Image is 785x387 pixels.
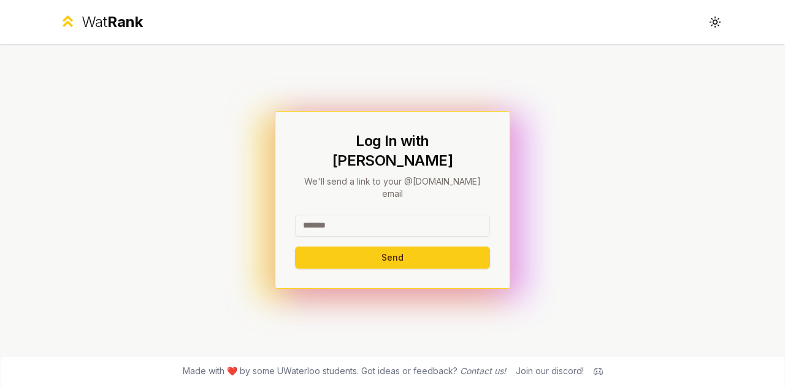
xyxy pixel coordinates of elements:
[82,12,143,32] div: Wat
[183,365,506,377] span: Made with ❤️ by some UWaterloo students. Got ideas or feedback?
[295,247,490,269] button: Send
[59,12,143,32] a: WatRank
[295,131,490,171] h1: Log In with [PERSON_NAME]
[460,366,506,376] a: Contact us!
[516,365,584,377] div: Join our discord!
[295,175,490,200] p: We'll send a link to your @[DOMAIN_NAME] email
[107,13,143,31] span: Rank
